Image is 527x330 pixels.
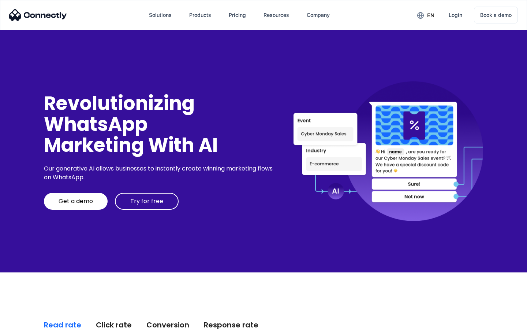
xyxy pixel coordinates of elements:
div: Our generative AI allows businesses to instantly create winning marketing flows on WhatsApp. [44,164,275,182]
div: Products [189,10,211,20]
div: Solutions [149,10,172,20]
a: Book a demo [474,7,518,23]
div: en [427,10,434,21]
div: Response rate [204,320,258,330]
a: Try for free [115,193,179,210]
div: Get a demo [59,198,93,205]
div: Conversion [146,320,189,330]
div: Revolutionizing WhatsApp Marketing With AI [44,93,275,156]
img: Connectly Logo [9,9,67,21]
a: Login [443,6,468,24]
div: Pricing [229,10,246,20]
div: Click rate [96,320,132,330]
div: Resources [263,10,289,20]
a: Get a demo [44,193,108,210]
div: Try for free [130,198,163,205]
div: Login [449,10,462,20]
div: Company [307,10,330,20]
a: Pricing [223,6,252,24]
div: Read rate [44,320,81,330]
